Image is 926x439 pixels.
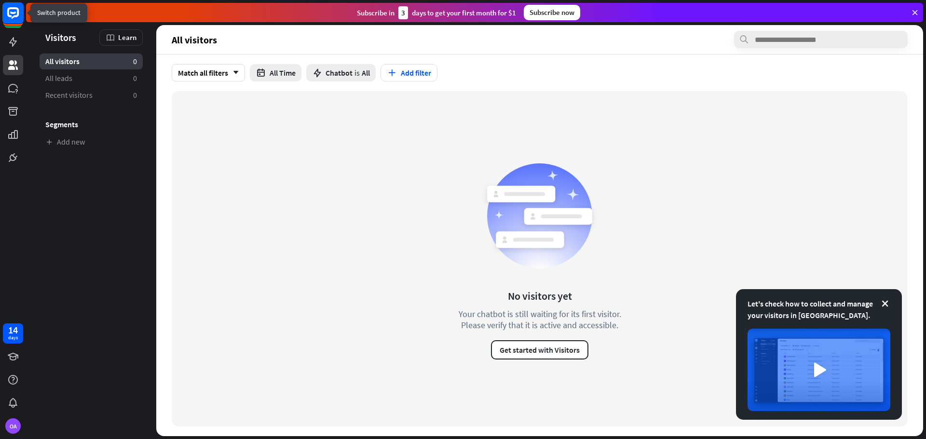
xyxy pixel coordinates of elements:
div: Let's check how to collect and manage your visitors in [GEOGRAPHIC_DATA]. [748,298,890,321]
span: Learn [118,33,136,42]
a: Recent visitors 0 [40,87,143,103]
div: 3 [398,6,408,19]
span: Visitors [45,32,76,43]
span: All visitors [172,34,217,45]
a: All leads 0 [40,70,143,86]
button: Get started with Visitors [491,340,588,359]
h3: Segments [40,120,143,129]
button: Add filter [381,64,437,81]
a: 14 days [3,323,23,344]
aside: 0 [133,90,137,100]
div: Subscribe in days to get your first month for $1 [357,6,516,19]
div: Subscribe now [524,5,580,20]
div: No visitors yet [508,289,572,303]
i: arrow_down [228,70,239,76]
img: image [748,329,890,411]
aside: 0 [133,73,137,83]
div: Match all filters [172,64,245,81]
aside: 0 [133,56,137,67]
button: All Time [250,64,301,81]
div: days [8,334,18,341]
span: is [354,68,360,78]
span: All visitors [45,56,80,67]
span: Chatbot [326,68,353,78]
div: OA [5,418,21,434]
span: All leads [45,73,72,83]
button: Open LiveChat chat widget [8,4,37,33]
span: All [362,68,370,78]
a: Add new [40,134,143,150]
div: 14 [8,326,18,334]
div: Your chatbot is still waiting for its first visitor. Please verify that it is active and accessible. [441,308,639,331]
span: Recent visitors [45,90,93,100]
